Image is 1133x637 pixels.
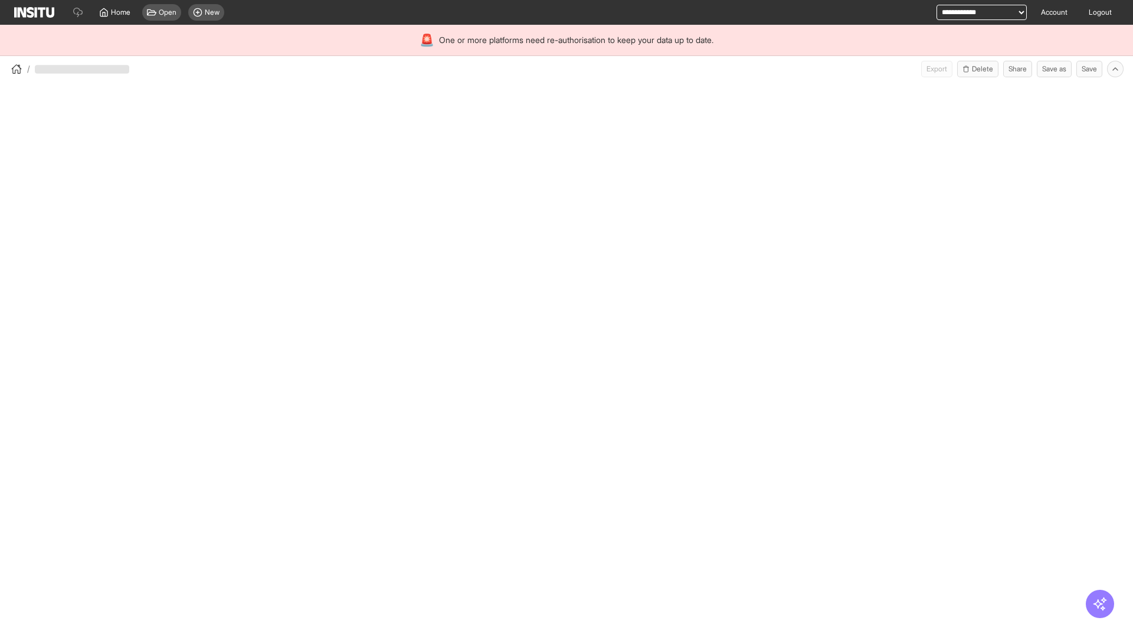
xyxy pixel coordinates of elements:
[1003,61,1032,77] button: Share
[14,7,54,18] img: Logo
[957,61,998,77] button: Delete
[921,61,952,77] button: Export
[111,8,130,17] span: Home
[439,34,713,46] span: One or more platforms need re-authorisation to keep your data up to date.
[1037,61,1072,77] button: Save as
[159,8,176,17] span: Open
[205,8,220,17] span: New
[27,63,30,75] span: /
[921,61,952,77] span: Can currently only export from Insights reports.
[420,32,434,48] div: 🚨
[9,62,30,76] button: /
[1076,61,1102,77] button: Save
